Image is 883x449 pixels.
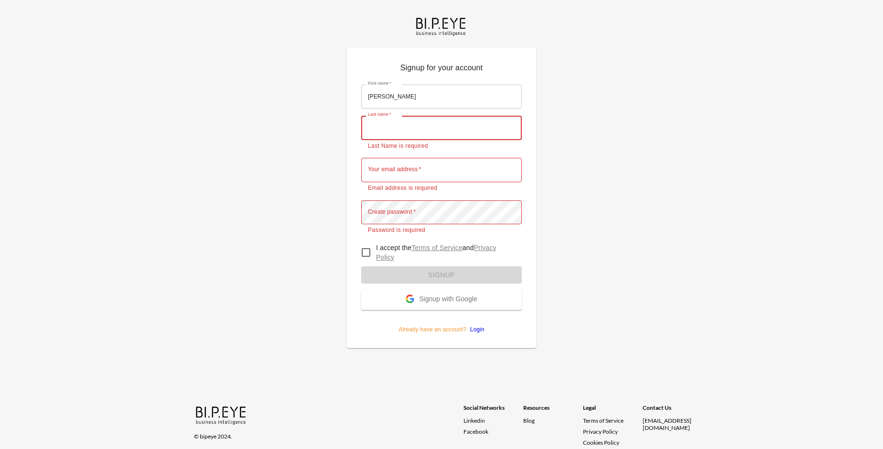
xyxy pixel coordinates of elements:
[361,310,522,334] p: Already have an account?
[419,295,477,305] span: Signup with Google
[368,142,515,151] p: Last Name is required
[194,427,450,440] div: © bipeye 2024.
[368,184,515,193] p: Email address is required
[463,428,523,435] a: Facebook
[361,289,522,310] button: Signup with Google
[466,326,485,333] a: Login
[523,417,535,424] a: Blog
[463,404,523,417] div: Social Networks
[368,80,391,87] label: First name
[463,417,523,424] a: Linkedin
[376,243,514,262] p: I accept the and
[411,244,463,252] a: Terms of Service
[368,111,391,118] label: Last name
[463,428,488,435] span: Facebook
[368,226,515,235] p: Password is required
[583,428,618,435] a: Privacy Policy
[583,439,619,446] a: Cookies Policy
[361,62,522,77] p: Signup for your account
[583,404,643,417] div: Legal
[414,15,469,37] img: bipeye-logo
[376,244,496,261] a: Privacy Policy
[583,417,639,424] a: Terms of Service
[463,417,485,424] span: Linkedin
[523,404,583,417] div: Resources
[643,417,702,431] div: [EMAIL_ADDRESS][DOMAIN_NAME]
[194,404,249,426] img: bipeye-logo
[643,404,702,417] div: Contact Us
